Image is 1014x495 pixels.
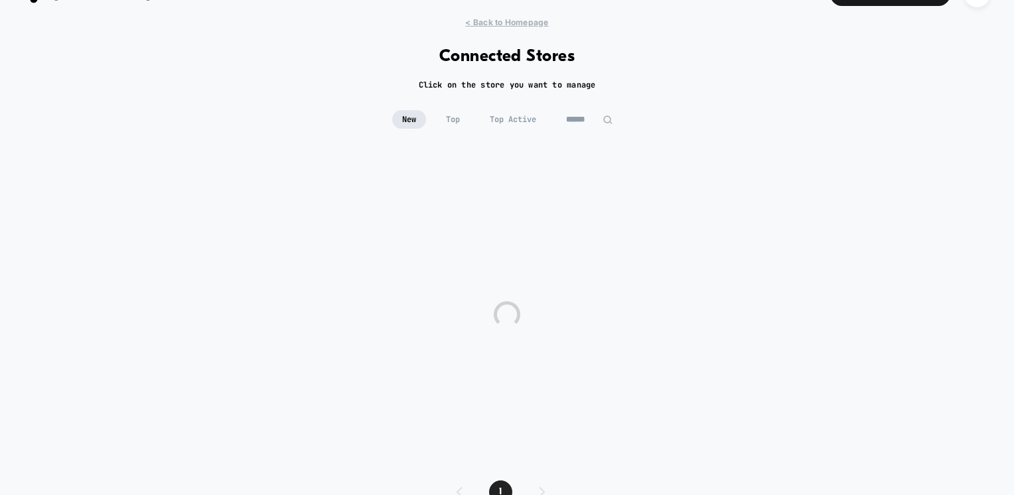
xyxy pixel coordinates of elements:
[480,110,546,129] span: Top Active
[392,110,426,129] span: New
[419,80,596,90] h2: Click on the store you want to manage
[439,47,575,66] h1: Connected Stores
[603,115,613,125] img: edit
[465,17,548,27] span: < Back to Homepage
[436,110,470,129] span: Top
